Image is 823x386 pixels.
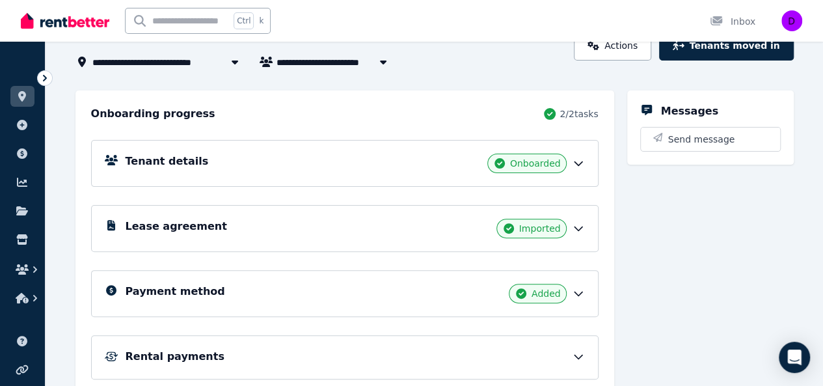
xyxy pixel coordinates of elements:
[661,103,718,119] h5: Messages
[659,31,793,61] button: Tenants moved in
[126,154,209,169] h5: Tenant details
[781,10,802,31] img: dalrympleroad399@gmail.com
[779,342,810,373] div: Open Intercom Messenger
[560,107,598,120] span: 2 / 2 tasks
[510,157,561,170] span: Onboarded
[641,128,780,151] button: Send message
[105,352,118,361] img: Rental Payments
[126,349,224,365] h5: Rental payments
[259,16,263,26] span: k
[126,284,225,299] h5: Payment method
[234,12,254,29] span: Ctrl
[710,15,755,28] div: Inbox
[126,219,227,234] h5: Lease agreement
[668,133,735,146] span: Send message
[519,222,561,235] span: Imported
[574,31,651,61] a: Actions
[532,287,561,300] span: Added
[21,11,109,31] img: RentBetter
[91,106,215,122] h2: Onboarding progress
